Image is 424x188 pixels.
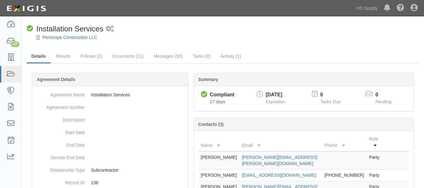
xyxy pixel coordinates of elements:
[201,91,207,98] i: Compliant
[397,4,404,12] i: Help Center - Complianz
[51,50,75,62] a: Results
[35,126,85,136] dt: Start Date
[35,114,85,123] dt: Description
[242,173,316,178] a: [EMAIL_ADDRESS][DOMAIN_NAME]
[149,50,187,62] a: Messages (59)
[320,99,341,104] span: Tasks Due
[266,99,285,104] span: Expiration
[242,155,317,166] a: [PERSON_NAME][EMAIL_ADDRESS][PERSON_NAME][DOMAIN_NAME]
[320,91,348,99] p: 0
[27,24,103,34] div: Installation Services
[35,139,85,148] dt: End Date
[367,133,384,151] th: Role
[198,151,239,169] td: [PERSON_NAME]
[27,50,51,63] a: Details
[35,89,185,101] dd: Installation Services
[367,169,384,181] td: Party
[91,180,185,186] p: 236
[216,50,246,62] a: Activity (1)
[266,91,285,99] div: [DATE]
[76,50,107,62] a: Policies (3)
[375,91,399,99] p: 0
[35,164,85,173] dt: Relationship Type
[42,35,97,40] a: Periscope Construction LLC
[35,89,85,98] dt: Agreement Name
[37,77,75,82] b: Agreement Details
[27,25,33,32] i: Compliant
[35,176,85,186] dt: Record ID
[198,122,224,127] b: Contacts (3)
[106,26,114,32] i: 1 scheduled workflow
[36,24,103,33] span: Installation Services
[210,99,225,104] span: Since 08/28/2025
[375,99,391,104] span: Pending
[35,101,85,110] dt: Agreement Number
[11,41,19,47] div: 47
[322,169,367,181] td: [PHONE_NUMBER]
[353,2,381,14] a: HD Supply
[35,164,185,176] dd: Subcontractor
[108,50,148,62] a: Documents (11)
[367,151,384,169] td: Party
[188,50,215,62] a: Tasks (0)
[35,151,85,161] dt: Service End Date
[198,133,239,151] th: Name
[198,169,239,181] td: [PERSON_NAME]
[198,77,218,82] b: Summary
[239,133,322,151] th: Email
[5,3,48,14] img: logo-5460c22ac91f19d4615b14bd174203de0afe785f0fc80cf4dbbc73dc1793850b.png
[322,133,367,151] th: Phone
[210,91,234,99] div: Compliant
